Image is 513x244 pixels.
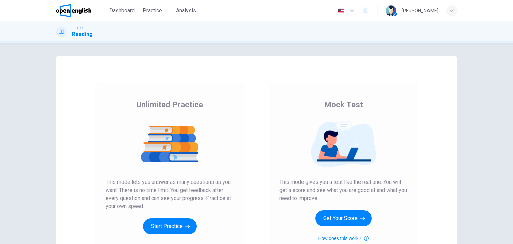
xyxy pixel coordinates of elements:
[136,99,203,110] span: Unlimited Practice
[337,8,345,13] img: en
[176,7,196,15] span: Analysis
[106,178,234,210] span: This mode lets you answer as many questions as you want. There is no time limit. You get feedback...
[140,5,171,17] button: Practice
[72,26,83,30] span: TOEFL®
[109,7,135,15] span: Dashboard
[143,7,162,15] span: Practice
[56,4,107,17] a: OpenEnglish logo
[402,7,438,15] div: [PERSON_NAME]
[72,30,93,38] h1: Reading
[315,210,372,226] button: Get Your Score
[386,5,396,16] img: Profile picture
[143,218,197,234] button: Start Practice
[56,4,91,17] img: OpenEnglish logo
[318,234,368,242] button: How does this work?
[279,178,407,202] span: This mode gives you a test like the real one. You will get a score and see what you are good at a...
[173,5,199,17] button: Analysis
[107,5,137,17] button: Dashboard
[324,99,363,110] span: Mock Test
